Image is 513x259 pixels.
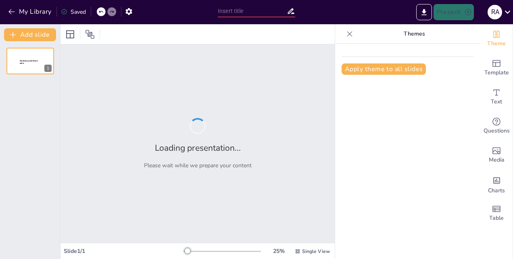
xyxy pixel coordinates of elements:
span: Media [489,156,505,164]
p: Themes [356,24,472,44]
div: Add charts and graphs [480,170,513,199]
div: Add ready made slides [480,53,513,82]
span: Charts [488,186,505,195]
span: Position [85,29,95,39]
div: 1 [6,48,54,74]
div: Get real-time input from your audience [480,112,513,141]
span: Table [489,214,504,223]
div: R A [488,5,502,19]
p: Please wait while we prepare your content [144,162,252,169]
div: 25 % [269,247,288,255]
button: Apply theme to all slides [342,63,426,75]
span: Single View [302,248,330,255]
div: 1 [44,65,52,72]
div: Add text boxes [480,82,513,112]
div: Saved [61,8,86,16]
div: Change the overall theme [480,24,513,53]
span: Questions [484,126,510,135]
button: Add slide [4,28,56,41]
div: Slide 1 / 1 [64,247,184,255]
span: Theme [487,39,506,48]
div: Add images, graphics, shapes or video [480,141,513,170]
button: My Library [6,5,55,18]
div: Layout [64,28,77,41]
span: Sendsteps presentation editor [20,60,38,64]
input: Insert title [218,5,287,17]
span: Template [484,68,509,77]
span: Text [491,97,502,106]
button: Export to PowerPoint [416,4,432,20]
div: Add a table [480,199,513,228]
button: Present [434,4,474,20]
h2: Loading presentation... [155,142,241,154]
button: R A [488,4,502,20]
